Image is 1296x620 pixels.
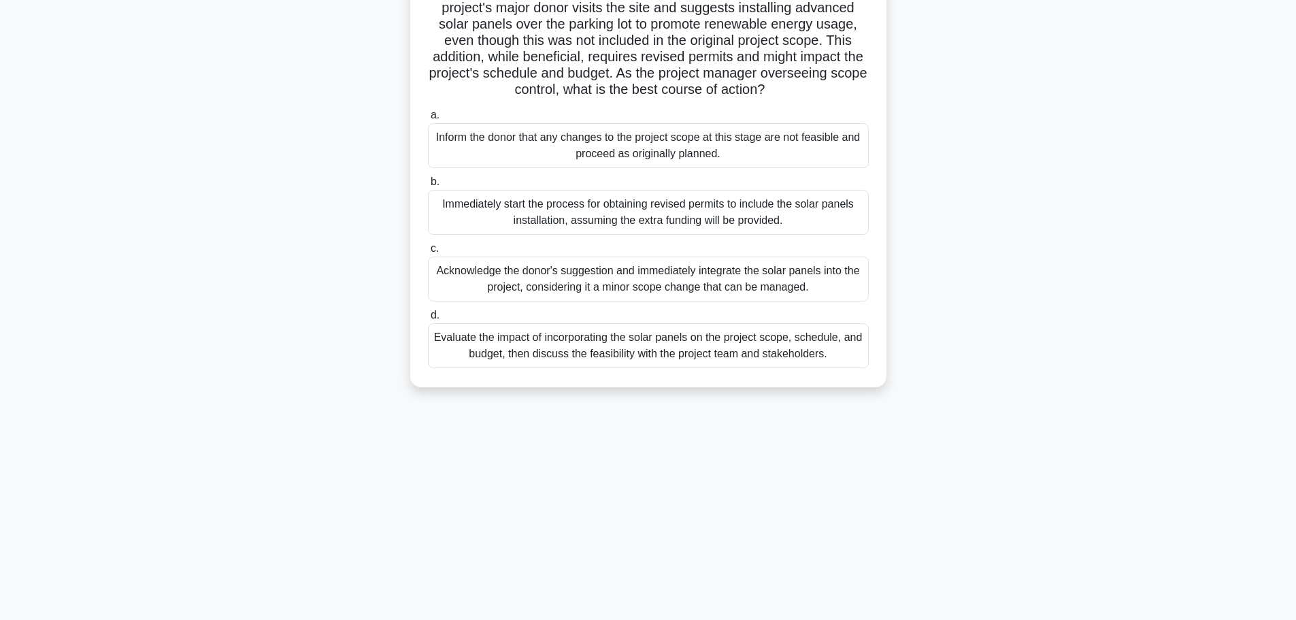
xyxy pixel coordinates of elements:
[428,323,869,368] div: Evaluate the impact of incorporating the solar panels on the project scope, schedule, and budget,...
[431,176,439,187] span: b.
[431,109,439,120] span: a.
[428,257,869,301] div: Acknowledge the donor's suggestion and immediately integrate the solar panels into the project, c...
[428,123,869,168] div: Inform the donor that any changes to the project scope at this stage are not feasible and proceed...
[431,242,439,254] span: c.
[428,190,869,235] div: Immediately start the process for obtaining revised permits to include the solar panels installat...
[431,309,439,321] span: d.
